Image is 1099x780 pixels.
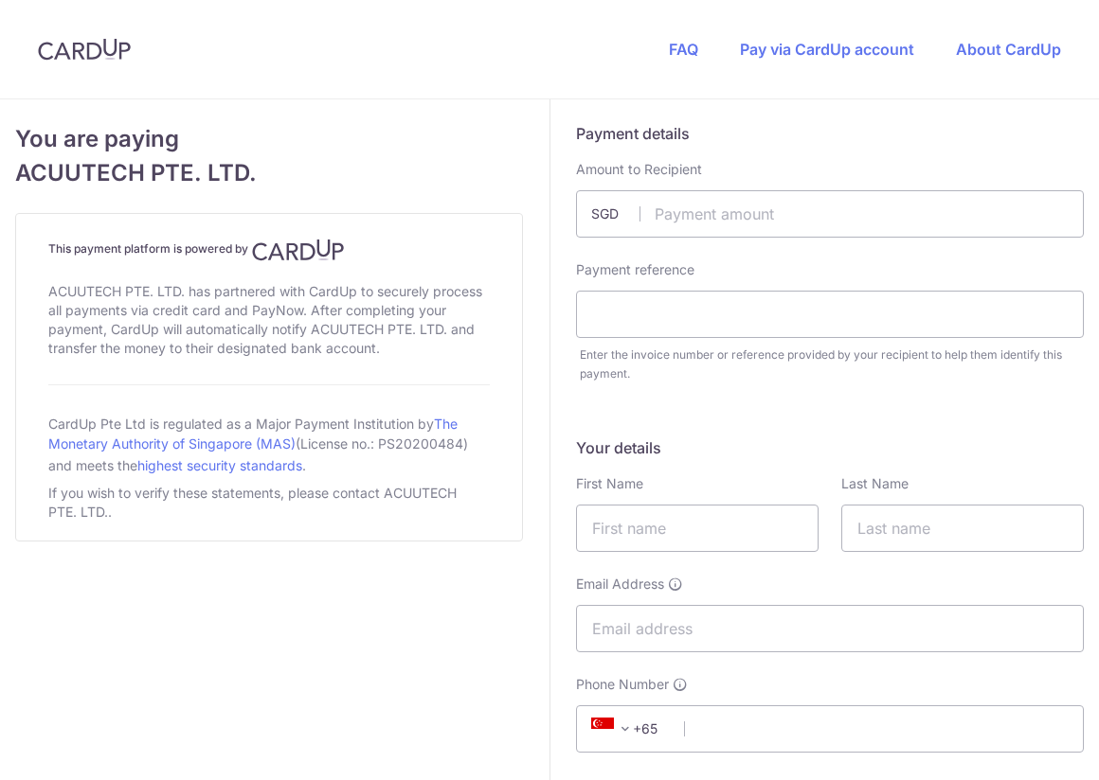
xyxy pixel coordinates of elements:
a: Pay via CardUp account [740,40,914,59]
input: Email address [576,605,1084,652]
span: SGD [591,204,640,223]
label: Amount to Recipient [576,160,702,179]
div: Enter the invoice number or reference provided by your recipient to help them identify this payment. [580,346,1084,383]
label: First Name [576,474,643,493]
div: CardUp Pte Ltd is regulated as a Major Payment Institution by (License no.: PS20200484) and meets... [48,408,490,480]
a: FAQ [669,40,698,59]
span: +65 [591,718,637,740]
h4: This payment platform is powered by [48,239,490,261]
span: +65 [586,718,671,740]
img: CardUp [38,38,131,61]
span: You are paying [15,122,523,156]
span: Email Address [576,575,664,594]
label: Payment reference [576,260,694,279]
input: Payment amount [576,190,1084,238]
input: Last name [841,505,1084,552]
span: Phone Number [576,675,669,694]
div: If you wish to verify these statements, please contact ACUUTECH PTE. LTD.. [48,480,490,525]
h5: Your details [576,436,1084,459]
input: First name [576,505,819,552]
a: About CardUp [956,40,1061,59]
h5: Payment details [576,122,1084,145]
a: highest security standards [137,457,302,473]
label: Last Name [841,474,909,493]
img: CardUp [252,239,345,261]
div: ACUUTECH PTE. LTD. has partnered with CardUp to securely process all payments via credit card and... [48,278,490,362]
span: ACUUTECH PTE. LTD. [15,156,523,190]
